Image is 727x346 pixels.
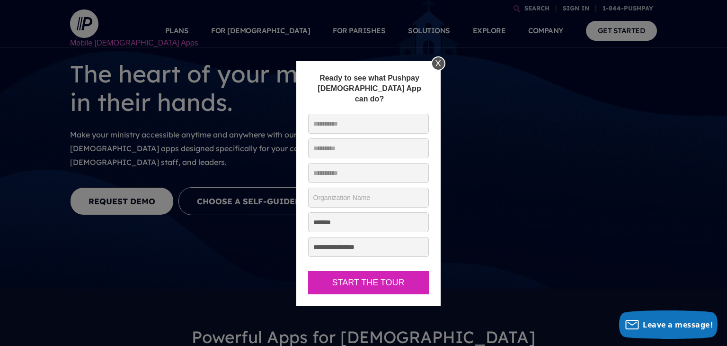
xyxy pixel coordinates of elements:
[643,319,713,330] span: Leave a message!
[619,310,718,339] button: Leave a message!
[431,56,445,71] div: X
[308,73,431,104] div: Ready to see what Pushpay [DEMOGRAPHIC_DATA] App can do?
[308,188,429,208] input: Organization Name
[308,271,429,294] button: Start the Tour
